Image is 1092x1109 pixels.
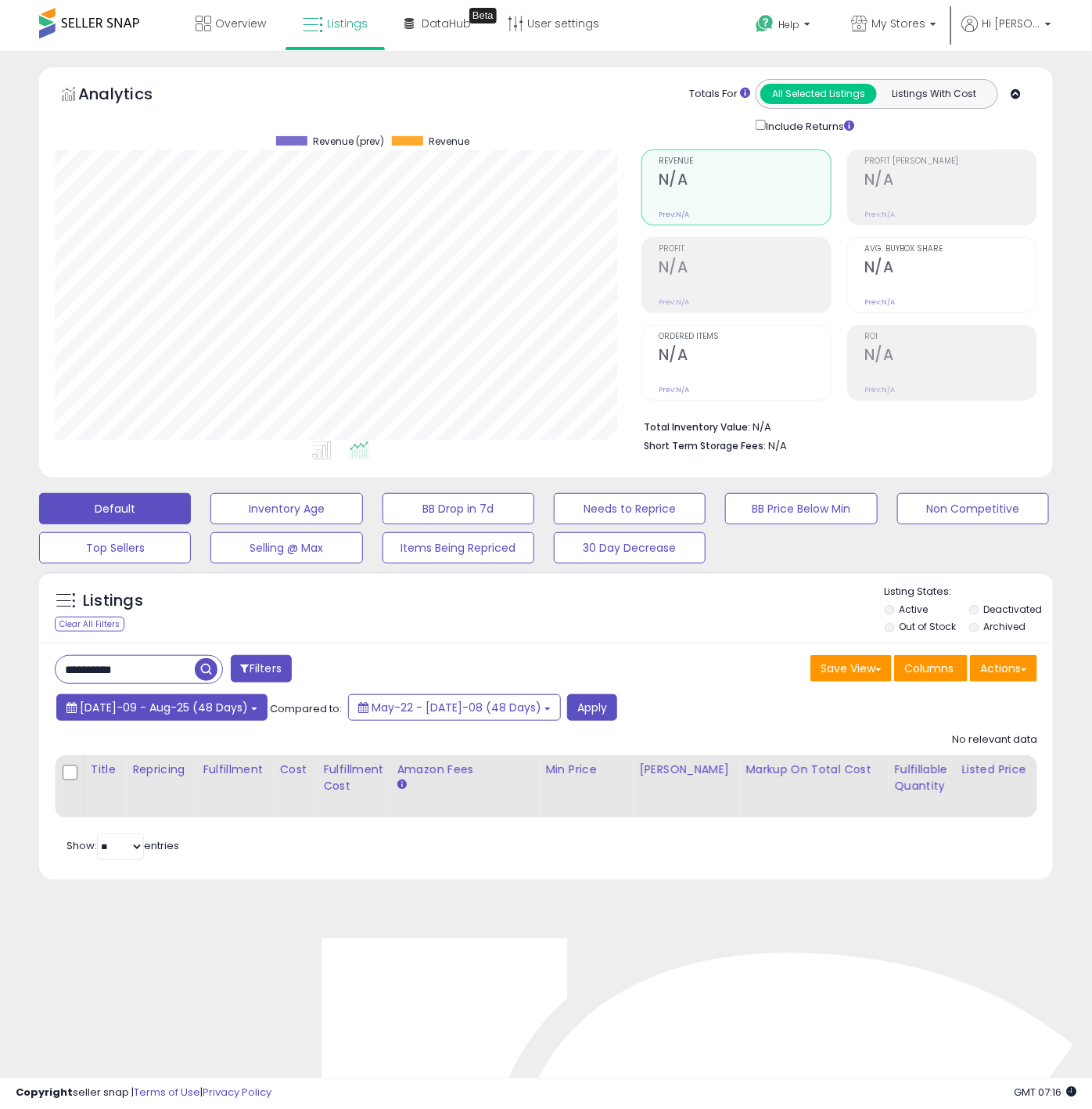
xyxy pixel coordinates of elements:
button: Default [39,493,191,524]
span: Compared to: [270,701,342,716]
span: Revenue [659,157,831,166]
span: May-22 - [DATE]-08 (48 Days) [372,700,541,715]
small: Prev: N/A [864,297,895,307]
button: All Selected Listings [760,84,877,104]
div: Cost [279,762,310,778]
button: Filters [231,655,292,682]
span: Hi [PERSON_NAME] [982,16,1040,31]
label: Archived [983,620,1026,633]
button: Non Competitive [897,493,1049,524]
div: Min Price [545,762,626,778]
span: Show: entries [66,838,179,853]
button: [DATE]-09 - Aug-25 (48 Days) [56,694,268,721]
div: Fulfillment Cost [323,762,383,794]
label: Out of Stock [899,620,956,633]
span: ROI [864,333,1036,341]
p: Listing States: [885,585,1053,600]
button: Top Sellers [39,532,191,564]
span: My Stores [871,16,925,31]
button: Save View [810,655,892,682]
h2: N/A [864,171,1036,192]
h2: N/A [864,346,1036,367]
button: Listings With Cost [876,84,993,104]
div: No relevant data [952,733,1037,747]
small: Amazon Fees. [397,778,406,792]
h2: N/A [659,171,831,192]
li: N/A [644,416,1026,435]
div: Fulfillable Quantity [894,762,948,794]
span: Overview [215,16,266,31]
span: Revenue [429,136,469,147]
h5: Analytics [78,83,183,109]
button: Columns [894,655,968,682]
button: Actions [970,655,1037,682]
span: Revenue (prev) [313,136,384,147]
th: The percentage added to the cost of goods (COGS) that forms the calculator for Min & Max prices. [739,755,888,818]
div: Repricing [132,762,189,778]
i: Get Help [755,14,774,34]
label: Active [899,603,928,616]
h2: N/A [864,258,1036,279]
button: Items Being Repriced [383,532,534,564]
label: Deactivated [983,603,1042,616]
span: Profit [PERSON_NAME] [864,157,1036,166]
a: Hi [PERSON_NAME] [961,16,1051,51]
button: 30 Day Decrease [554,532,706,564]
button: Inventory Age [210,493,362,524]
span: Listings [327,16,368,31]
button: Selling @ Max [210,532,362,564]
span: DataHub [422,16,471,31]
button: Apply [567,694,617,721]
button: Needs to Reprice [554,493,706,524]
div: [PERSON_NAME] [639,762,732,778]
span: Profit [659,245,831,254]
h2: N/A [659,346,831,367]
button: May-22 - [DATE]-08 (48 Days) [348,694,561,721]
div: Title [91,762,119,778]
h2: N/A [659,258,831,279]
div: Tooltip anchor [469,8,497,23]
small: Prev: N/A [864,385,895,394]
div: Clear All Filters [55,617,124,632]
span: Columns [904,661,954,676]
button: BB Drop in 7d [383,493,534,524]
small: Prev: N/A [659,210,689,219]
button: BB Price Below Min [725,493,877,524]
span: Ordered Items [659,333,831,341]
small: Prev: N/A [659,297,689,307]
span: Avg. Buybox Share [864,245,1036,254]
div: Totals For [689,87,750,102]
b: Short Term Storage Fees: [644,439,766,452]
div: Markup on Total Cost [745,762,881,778]
small: Prev: N/A [659,385,689,394]
div: Include Returns [744,117,873,134]
small: Prev: N/A [864,210,895,219]
div: Fulfillment [203,762,266,778]
a: Help [743,2,826,51]
div: Amazon Fees [397,762,532,778]
b: Total Inventory Value: [644,420,750,434]
span: N/A [768,438,787,453]
span: Help [778,18,799,31]
h5: Listings [83,590,143,612]
span: [DATE]-09 - Aug-25 (48 Days) [80,700,248,715]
